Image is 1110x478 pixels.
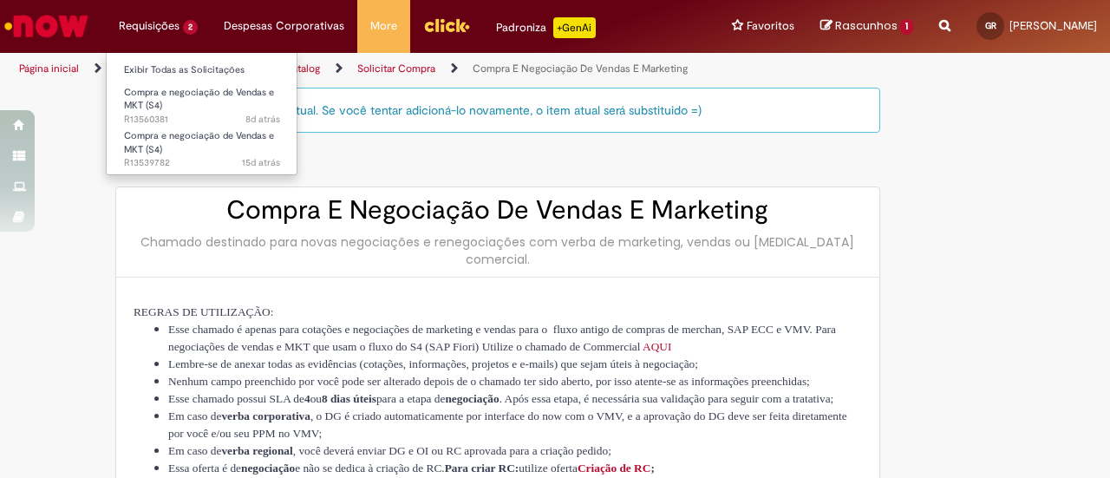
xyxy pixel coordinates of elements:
span: Favoritos [747,17,794,35]
ul: Trilhas de página [13,53,727,85]
time: 23/09/2025 16:50:02 [245,113,280,126]
span: para a etapa de [376,392,446,405]
span: Essa oferta é de [168,462,241,475]
p: +GenAi [553,17,596,38]
a: Compra E Negociação De Vendas E Marketing [473,62,688,75]
div: Chamado destinado para novas negociações e renegociações com verba de marketing, vendas ou [MEDIC... [134,233,862,268]
ul: Requisições [106,52,297,175]
div: Este item já está em sua lista atual. Se você tentar adicioná-lo novamente, o item atual será sub... [115,88,880,133]
a: Criação de RC [578,460,650,475]
span: ÇÃ [246,305,263,318]
span: e não se dedica à criação de RC. [295,462,444,475]
span: para o fluxo antigo de compras de merchan, SAP ECC e VMV. Para negociações de vendas e MKT que us... [168,323,836,353]
a: AQUI [643,338,671,354]
span: Em caso de [168,409,221,422]
span: Em caso de [168,444,221,457]
span: O: [262,305,273,318]
span: Compra e negociação de Vendas e MKT (S4) [124,129,274,156]
span: 15d atrás [242,156,280,169]
span: . Após essa etapa, é necessária sua validação para seguir com a tratativa; [499,392,834,405]
span: , você deverá enviar DG e OI ou RC aprovada para a criação pedido; [293,444,611,457]
span: utilize oferta [519,462,578,475]
span: Despesas Corporativas [224,17,344,35]
time: 16/09/2025 13:51:58 [242,156,280,169]
div: Padroniza [496,17,596,38]
span: AQUI [643,340,671,353]
span: negociação [445,392,499,405]
img: ServiceNow [2,9,91,43]
span: ou [310,392,322,405]
span: 8d atrás [245,113,280,126]
span: Esse chamado é apenas para [168,323,299,336]
span: , o DG é criado automaticamente por interface do now com o VMV, e a aprovação do DG deve ser feit... [168,409,847,440]
span: verba regional [221,444,292,457]
span: R13539782 [124,156,280,170]
a: Exibir Todas as Solicitações [107,61,297,80]
img: click_logo_yellow_360x200.png [423,12,470,38]
span: More [370,17,397,35]
span: Criação de RC [578,462,650,475]
span: GR [985,20,996,31]
h2: Compra E Negociação De Vendas E Marketing [134,196,862,225]
span: 2 [183,20,198,35]
span: 4 [304,392,310,405]
span: Requisições [119,17,180,35]
span: Lembre-se de anexar todas as evidências (cotações, informações, projetos e e-mails) que sejam úte... [168,357,698,370]
span: Compra e negociação de Vendas e MKT (S4) [124,86,274,113]
span: 1 [900,19,913,35]
a: Aberto R13560381 : Compra e negociação de Vendas e MKT (S4) [107,83,297,121]
span: [PERSON_NAME] [1009,18,1097,33]
span: negociação [241,462,295,475]
span: Para criar RC: [445,462,519,475]
span: R13560381 [124,113,280,127]
span: 8 dias úteis [322,392,376,405]
span: Nenhum campo preenchido por você pode ser alterado depois de o chamado ter sido aberto, por isso ... [168,375,810,388]
span: Esse chamado possui SLA de [168,392,304,405]
span: Rascunhos [835,17,898,34]
a: Rascunhos [820,18,913,35]
span: verba corporativa [221,409,310,422]
span: REGRAS DE UTILIZA [134,305,246,318]
a: Solicitar Compra [357,62,435,75]
span: cotações e negociações de marketing e vendas [302,323,515,336]
span: ; [650,462,654,475]
a: Página inicial [19,62,79,75]
a: Aberto R13539782 : Compra e negociação de Vendas e MKT (S4) [107,127,297,164]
